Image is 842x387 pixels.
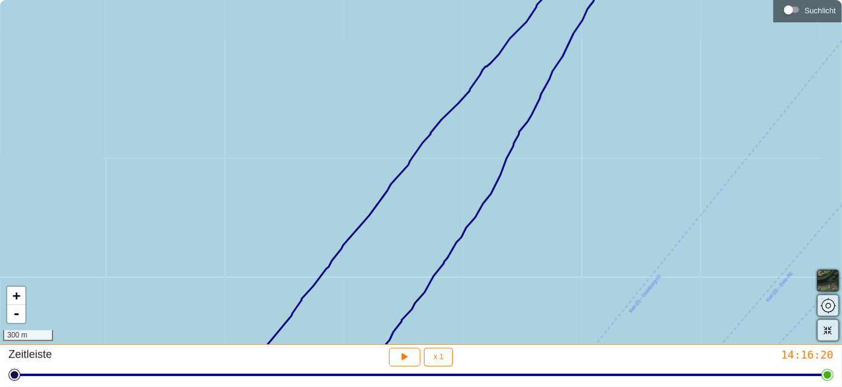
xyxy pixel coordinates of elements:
font: 14:16:20 [781,348,834,361]
font: Suchlicht [805,6,836,15]
button: x 1 [424,348,453,366]
font: Zeitleiste [8,348,52,360]
font: 300 m [7,331,27,339]
font: + [13,288,21,303]
font: - [13,306,21,321]
a: Vergrößern [7,287,25,305]
a: Herauszoomen [7,305,25,323]
div: Suchlicht [779,1,836,19]
font: x 1 [434,353,443,361]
